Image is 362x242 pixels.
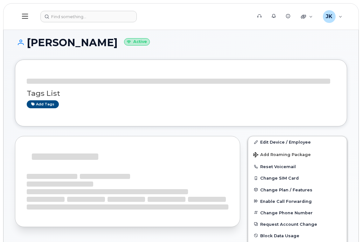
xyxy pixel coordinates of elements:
h3: Tags List [27,89,335,97]
button: Add Roaming Package [248,148,347,161]
button: Change SIM Card [248,172,347,184]
button: Request Account Change [248,218,347,230]
span: Add Roaming Package [253,152,311,158]
button: Change Plan / Features [248,184,347,196]
small: Active [124,38,150,46]
button: Enable Call Forwarding [248,196,347,207]
a: Edit Device / Employee [248,136,347,148]
button: Block Data Usage [248,230,347,241]
span: Enable Call Forwarding [260,199,312,203]
button: Reset Voicemail [248,161,347,172]
button: Change Phone Number [248,207,347,218]
span: Change Plan / Features [260,187,312,192]
a: Add tags [27,100,59,108]
h1: [PERSON_NAME] [15,37,347,48]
